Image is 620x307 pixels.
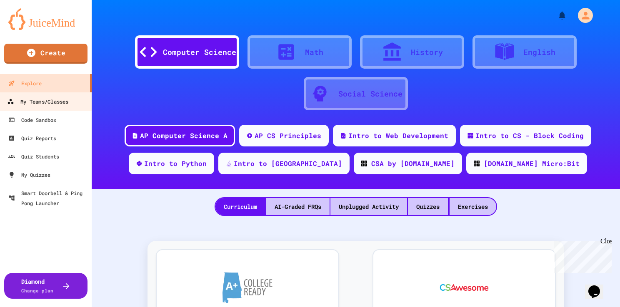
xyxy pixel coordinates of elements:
[215,198,265,215] div: Curriculum
[474,161,480,166] img: CODE_logo_RGB.png
[222,272,272,303] img: A+ College Ready
[8,170,50,180] div: My Quizzes
[475,131,584,141] div: Intro to CS - Block Coding
[361,161,367,166] img: CODE_logo_RGB.png
[144,158,207,168] div: Intro to Python
[450,198,496,215] div: Exercises
[330,198,407,215] div: Unplugged Activity
[140,131,227,141] div: AP Computer Science A
[408,198,448,215] div: Quizzes
[266,198,330,215] div: AI-Graded FRQs
[21,287,53,294] span: Change plan
[234,158,342,168] div: Intro to [GEOGRAPHIC_DATA]
[338,88,402,99] div: Social Science
[348,131,448,141] div: Intro to Web Development
[4,273,87,299] button: DiamondChange plan
[8,188,88,208] div: Smart Doorbell & Ping Pong Launcher
[8,133,56,143] div: Quiz Reports
[523,47,555,58] div: English
[542,8,569,22] div: My Notifications
[3,3,57,53] div: Chat with us now!Close
[484,158,580,168] div: [DOMAIN_NAME] Micro:Bit
[8,78,42,88] div: Explore
[4,44,87,64] a: Create
[8,151,59,161] div: Quiz Students
[569,6,595,25] div: My Account
[163,47,236,58] div: Computer Science
[8,8,83,30] img: logo-orange.svg
[585,274,612,299] iframe: chat widget
[21,277,53,295] div: Diamond
[305,47,323,58] div: Math
[255,131,321,141] div: AP CS Principles
[551,238,612,273] iframe: chat widget
[7,97,68,107] div: My Teams/Classes
[371,158,455,168] div: CSA by [DOMAIN_NAME]
[8,115,56,125] div: Code Sandbox
[411,47,443,58] div: History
